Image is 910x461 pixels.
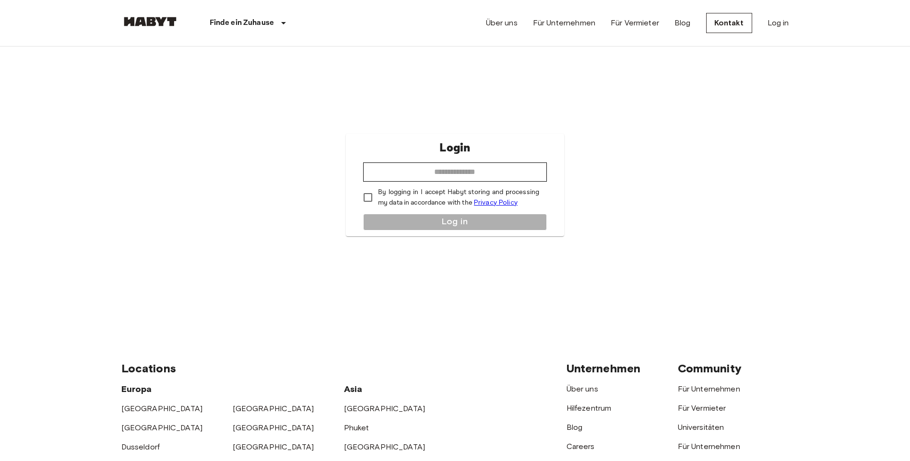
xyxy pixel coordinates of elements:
a: [GEOGRAPHIC_DATA] [233,423,314,432]
a: Über uns [567,384,598,393]
a: Blog [567,423,583,432]
a: [GEOGRAPHIC_DATA] [121,404,203,413]
span: Europa [121,384,152,394]
a: [GEOGRAPHIC_DATA] [344,442,425,451]
a: Für Unternehmen [678,442,740,451]
a: Dusseldorf [121,442,160,451]
a: Blog [674,17,691,29]
a: [GEOGRAPHIC_DATA] [233,404,314,413]
p: Login [439,139,470,157]
a: Hilfezentrum [567,403,612,413]
a: [GEOGRAPHIC_DATA] [344,404,425,413]
a: [GEOGRAPHIC_DATA] [121,423,203,432]
a: Für Vermieter [611,17,659,29]
span: Community [678,361,742,375]
a: Careers [567,442,595,451]
a: Universitäten [678,423,724,432]
p: By logging in I accept Habyt storing and processing my data in accordance with the [378,187,539,208]
a: Für Vermieter [678,403,726,413]
a: Kontakt [706,13,752,33]
a: Phuket [344,423,369,432]
a: Über uns [486,17,518,29]
a: Für Unternehmen [533,17,595,29]
span: Unternehmen [567,361,641,375]
span: Locations [121,361,176,375]
a: [GEOGRAPHIC_DATA] [233,442,314,451]
a: Log in [768,17,789,29]
span: Asia [344,384,363,394]
a: Für Unternehmen [678,384,740,393]
a: Privacy Policy [474,198,518,207]
img: Habyt [121,17,179,26]
p: Finde ein Zuhause [210,17,274,29]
